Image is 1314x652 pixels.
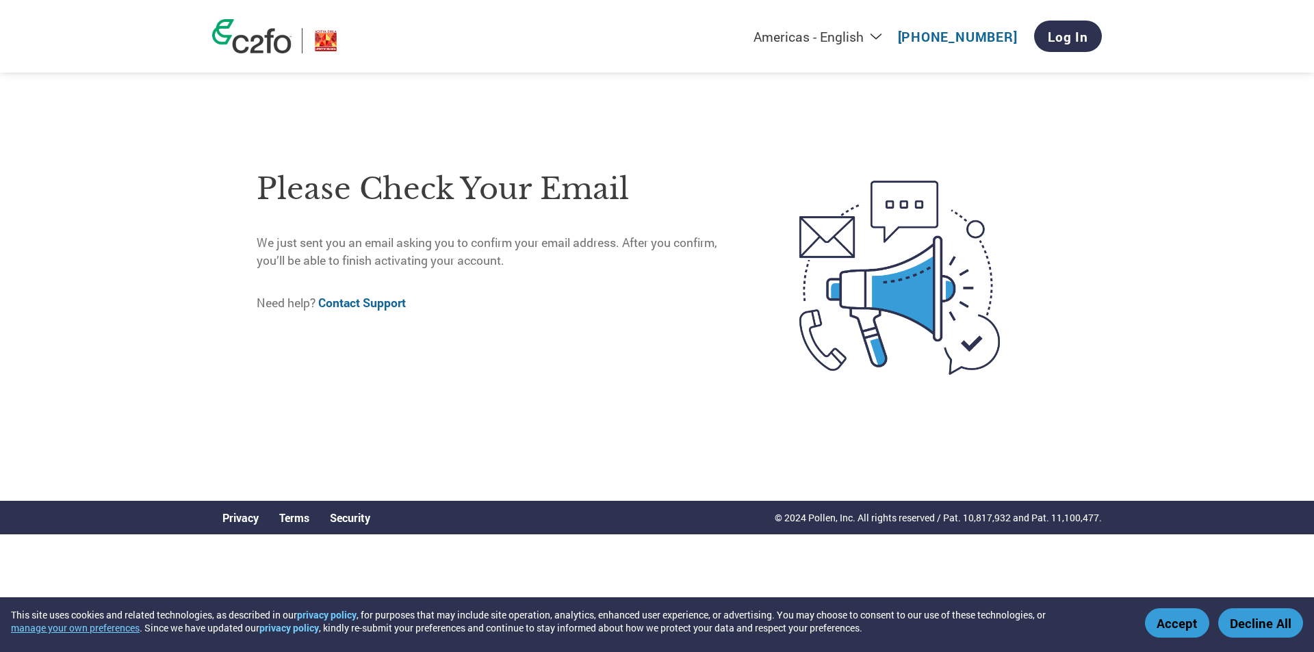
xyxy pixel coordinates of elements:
[212,19,292,53] img: c2fo logo
[318,295,406,311] a: Contact Support
[313,28,339,53] img: ABLBL
[297,608,357,621] a: privacy policy
[1218,608,1303,638] button: Decline All
[11,608,1125,634] div: This site uses cookies and related technologies, as described in our , for purposes that may incl...
[279,510,309,525] a: Terms
[257,234,742,270] p: We just sent you an email asking you to confirm your email address. After you confirm, you’ll be ...
[330,510,370,525] a: Security
[11,621,140,634] button: manage your own preferences
[742,156,1057,400] img: open-email
[257,294,742,312] p: Need help?
[1145,608,1209,638] button: Accept
[222,510,259,525] a: Privacy
[898,28,1018,45] a: [PHONE_NUMBER]
[257,167,742,211] h1: Please check your email
[259,621,319,634] a: privacy policy
[1034,21,1102,52] a: Log In
[775,510,1102,525] p: © 2024 Pollen, Inc. All rights reserved / Pat. 10,817,932 and Pat. 11,100,477.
